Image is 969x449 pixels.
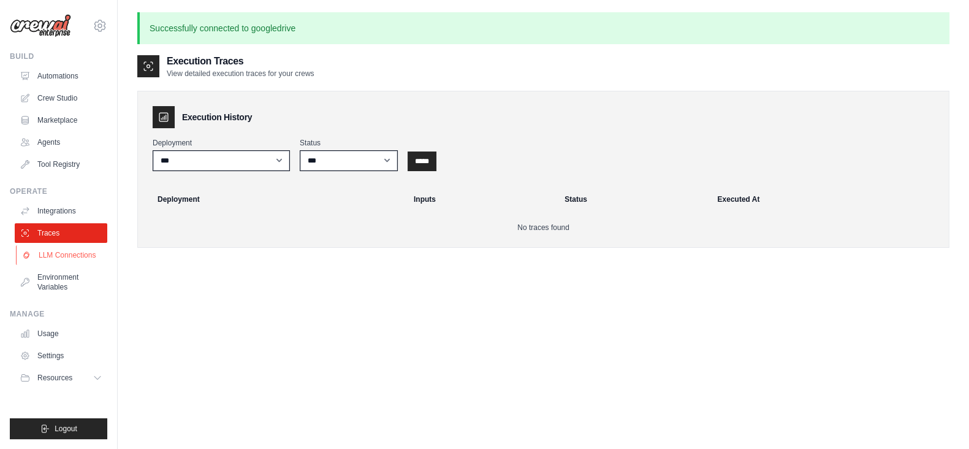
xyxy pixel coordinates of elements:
button: Logout [10,418,107,439]
img: Logo [10,14,71,37]
span: Resources [37,373,72,383]
a: Traces [15,223,107,243]
a: Automations [15,66,107,86]
a: Settings [15,346,107,366]
th: Status [557,186,710,213]
div: Manage [10,309,107,319]
div: Build [10,52,107,61]
div: Operate [10,186,107,196]
a: Marketplace [15,110,107,130]
a: LLM Connections [16,245,108,265]
p: View detailed execution traces for your crews [167,69,314,79]
a: Crew Studio [15,88,107,108]
th: Executed At [710,186,944,213]
h2: Execution Traces [167,54,314,69]
th: Inputs [406,186,557,213]
h3: Execution History [182,111,252,123]
a: Usage [15,324,107,343]
th: Deployment [143,186,406,213]
a: Agents [15,132,107,152]
label: Status [300,138,398,148]
label: Deployment [153,138,290,148]
p: No traces found [153,223,934,232]
span: Logout [55,424,77,434]
a: Tool Registry [15,155,107,174]
a: Integrations [15,201,107,221]
button: Resources [15,368,107,388]
p: Successfully connected to googledrive [137,12,949,44]
a: Environment Variables [15,267,107,297]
